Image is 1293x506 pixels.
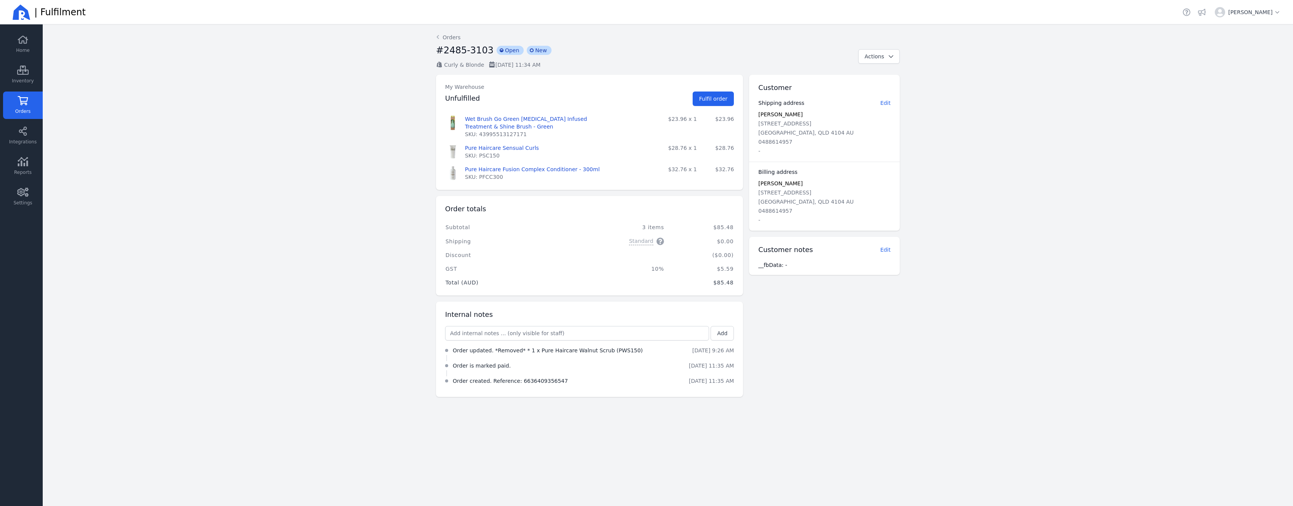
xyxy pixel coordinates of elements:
p: Order created. Reference: 6636409356547 [453,377,568,385]
span: Inventory [12,78,34,84]
td: $28.76 x 1 [654,141,703,162]
span: SKU: PFCC300 [465,173,503,181]
span: Integrations [9,139,37,145]
span: [PERSON_NAME] [1228,8,1281,16]
td: $0.00 [670,234,734,248]
span: [PERSON_NAME] [758,180,802,186]
td: $23.96 x 1 [654,112,703,141]
img: Ricemill Logo [12,3,31,21]
img: Pure Haircare Fusion Complex Conditioner - 300ml [445,165,460,181]
td: ($0.00) [670,248,734,262]
a: Pure Haircare Sensual Curls [465,144,539,152]
button: Actions [858,49,900,64]
button: Edit [880,99,891,107]
span: Actions [865,53,884,59]
span: New [527,46,552,55]
td: 10% [550,262,670,276]
a: Wet Brush Go Green [MEDICAL_DATA] Infused Treatment & Shine Brush - Green [465,115,611,130]
span: | Fulfilment [34,6,86,18]
span: Standard [629,237,653,245]
span: SKU: PSC150 [465,152,500,159]
h3: Billing address [758,168,797,176]
td: Total (AUD) [445,276,550,289]
span: SKU: 43995513127171 [465,130,527,138]
span: [GEOGRAPHIC_DATA], QLD 4104 AU [758,130,854,136]
span: Curly & Blonde [444,62,484,68]
td: Shipping [445,234,550,248]
h2: #2485-3103 [436,44,494,56]
p: [DATE] 11:34 AM [489,61,540,69]
button: Standard [629,237,664,245]
td: $32.76 [703,162,740,184]
td: $32.76 x 1 [654,162,703,184]
button: Add [711,326,734,341]
h2: Customer notes [758,244,813,255]
td: $23.96 [703,112,740,141]
button: Edit [880,246,891,254]
button: [PERSON_NAME] [1212,4,1284,21]
span: 0488614957 [758,139,792,145]
span: Reports [14,169,32,175]
span: My Warehouse [445,84,484,90]
input: Add internal notes ... (only visible for staff) [445,326,709,340]
h2: Internal notes [445,309,493,320]
span: Orders [15,108,31,114]
span: Open [497,46,524,55]
td: $85.48 [670,276,734,289]
img: Pure Haircare Sensual Curls [445,144,460,159]
span: - [758,217,760,223]
h2: Unfulfilled [445,93,480,104]
p: Order updated. *Removed* * 1 x Pure Haircare Walnut Scrub (PWS150) [453,347,643,354]
span: [PERSON_NAME] [758,111,802,117]
h3: Shipping address [758,99,804,107]
img: Wet Brush Go Green Tea Tree Oil Infused Treatment & Shine Brush - Green [445,115,460,130]
span: - [758,148,760,154]
span: Fulfil order [699,96,728,102]
time: [DATE] 11:35 AM [689,378,734,384]
h2: Customer [758,82,791,93]
td: Subtotal [445,220,550,234]
span: __fbData: - [758,262,787,268]
span: Edit [880,100,891,106]
td: $28.76 [703,141,740,162]
span: Home [16,47,29,53]
p: Order is marked paid. [453,362,511,369]
span: Settings [13,200,32,206]
span: [GEOGRAPHIC_DATA], QLD 4104 AU [758,199,854,205]
a: Orders [436,34,461,41]
span: 0488614957 [758,208,792,214]
a: Pure Haircare Fusion Complex Conditioner - 300ml [465,165,600,173]
td: $5.59 [670,262,734,276]
time: [DATE] 11:35 AM [689,363,734,369]
span: [STREET_ADDRESS] [758,120,811,127]
td: $85.48 [670,220,734,234]
td: GST [445,262,550,276]
span: [STREET_ADDRESS] [758,190,811,196]
a: Helpdesk [1181,7,1192,18]
h2: Order totals [445,204,486,214]
span: Add [717,330,727,336]
time: [DATE] 9:26 AM [692,347,734,353]
td: Discount [445,248,550,262]
button: Fulfil order [693,92,734,106]
span: Edit [880,247,891,253]
td: 3 items [550,220,670,234]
